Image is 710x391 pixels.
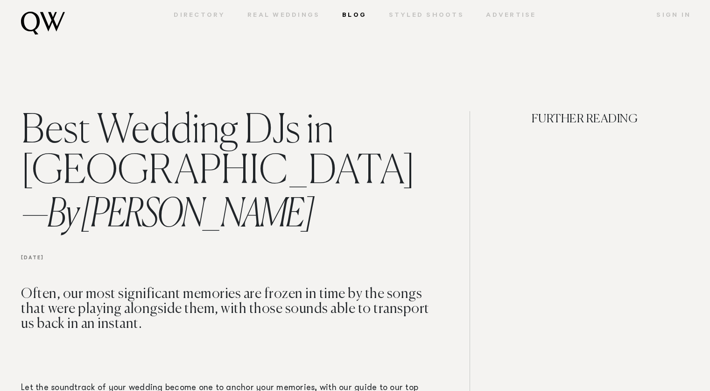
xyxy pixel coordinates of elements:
[378,12,475,20] a: Styled Shoots
[21,196,47,235] span: —
[475,12,548,20] a: Advertise
[21,12,65,35] img: monogram.svg
[163,12,237,20] a: Directory
[236,12,331,20] a: Real Weddings
[21,287,439,382] h3: Often, our most significant memories are frozen in time by the songs that were playing alongside ...
[21,111,439,239] h1: Best Wedding DJs in [GEOGRAPHIC_DATA]
[331,12,378,20] a: Blog
[645,12,691,20] a: Sign In
[480,111,689,160] h4: FURTHER READING
[21,239,439,287] h6: [DATE]
[21,196,313,235] span: By [PERSON_NAME]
